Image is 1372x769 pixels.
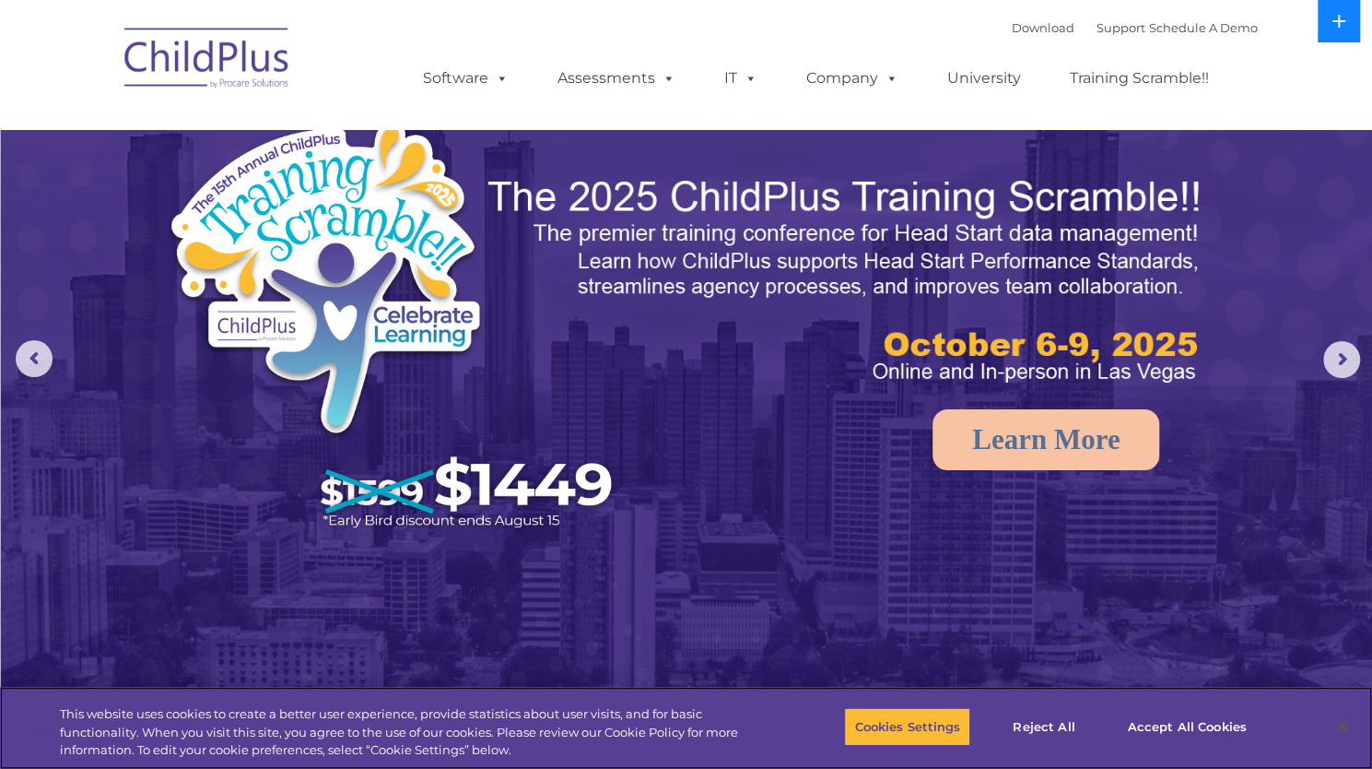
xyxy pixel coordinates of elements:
a: Software [405,60,527,97]
a: IT [706,60,776,97]
button: Cookies Settings [844,707,970,746]
button: Accept All Cookies [1117,707,1256,746]
a: University [929,60,1039,97]
a: Learn More [932,409,1159,470]
a: Download [1012,20,1074,35]
button: Close [1322,706,1363,747]
font: | [1012,20,1258,35]
span: Last name [256,122,312,136]
a: Training Scramble!! [1051,60,1227,97]
div: This website uses cookies to create a better user experience, provide statistics about user visit... [60,705,755,760]
a: Company [788,60,917,97]
span: Phone number [256,197,334,211]
button: Reject All [986,707,1101,746]
a: Schedule A Demo [1149,20,1258,35]
img: ChildPlus by Procare Solutions [115,15,299,107]
a: Support [1096,20,1145,35]
a: Assessments [539,60,694,97]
